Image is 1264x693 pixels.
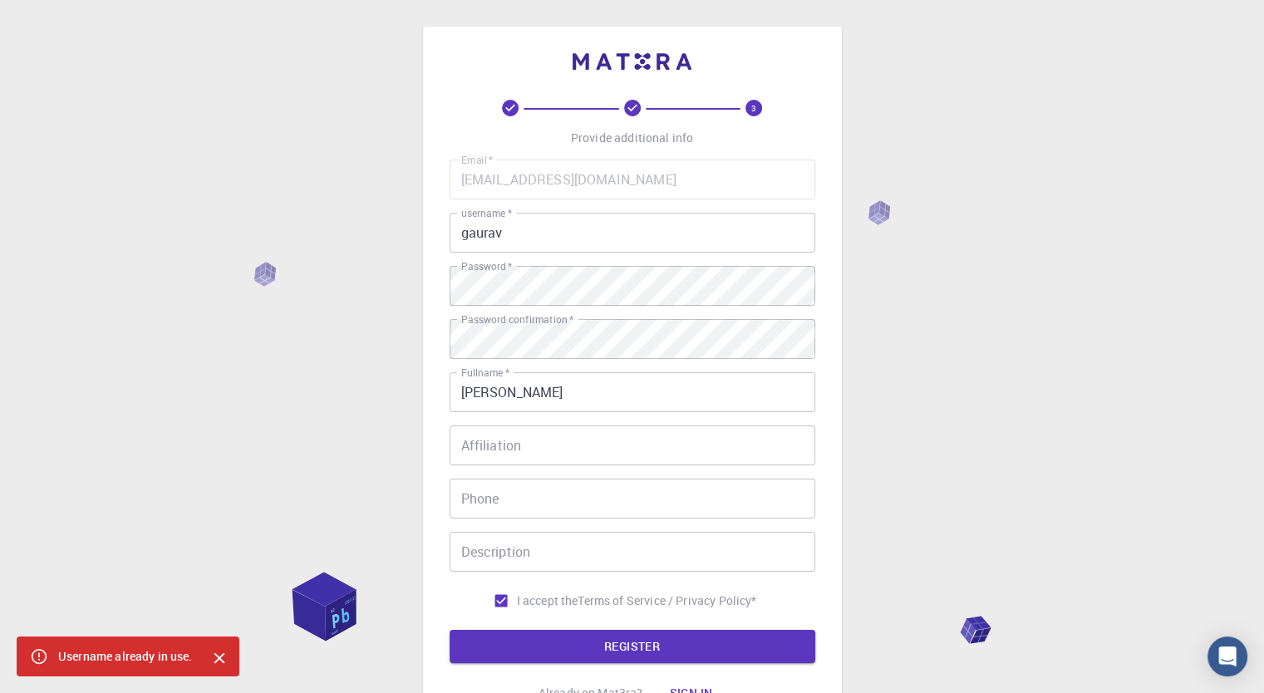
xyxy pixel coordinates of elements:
button: REGISTER [450,630,815,663]
label: Password [461,259,512,273]
div: Username already in use. [58,641,193,671]
p: Terms of Service / Privacy Policy * [578,592,756,609]
label: Fullname [461,366,509,380]
text: 3 [751,102,756,114]
button: Close [206,645,233,671]
p: Provide additional info [571,130,693,146]
span: I accept the [517,592,578,609]
label: username [461,206,512,220]
a: Terms of Service / Privacy Policy* [578,592,756,609]
label: Password confirmation [461,312,573,327]
div: Open Intercom Messenger [1207,636,1247,676]
label: Email [461,153,493,167]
